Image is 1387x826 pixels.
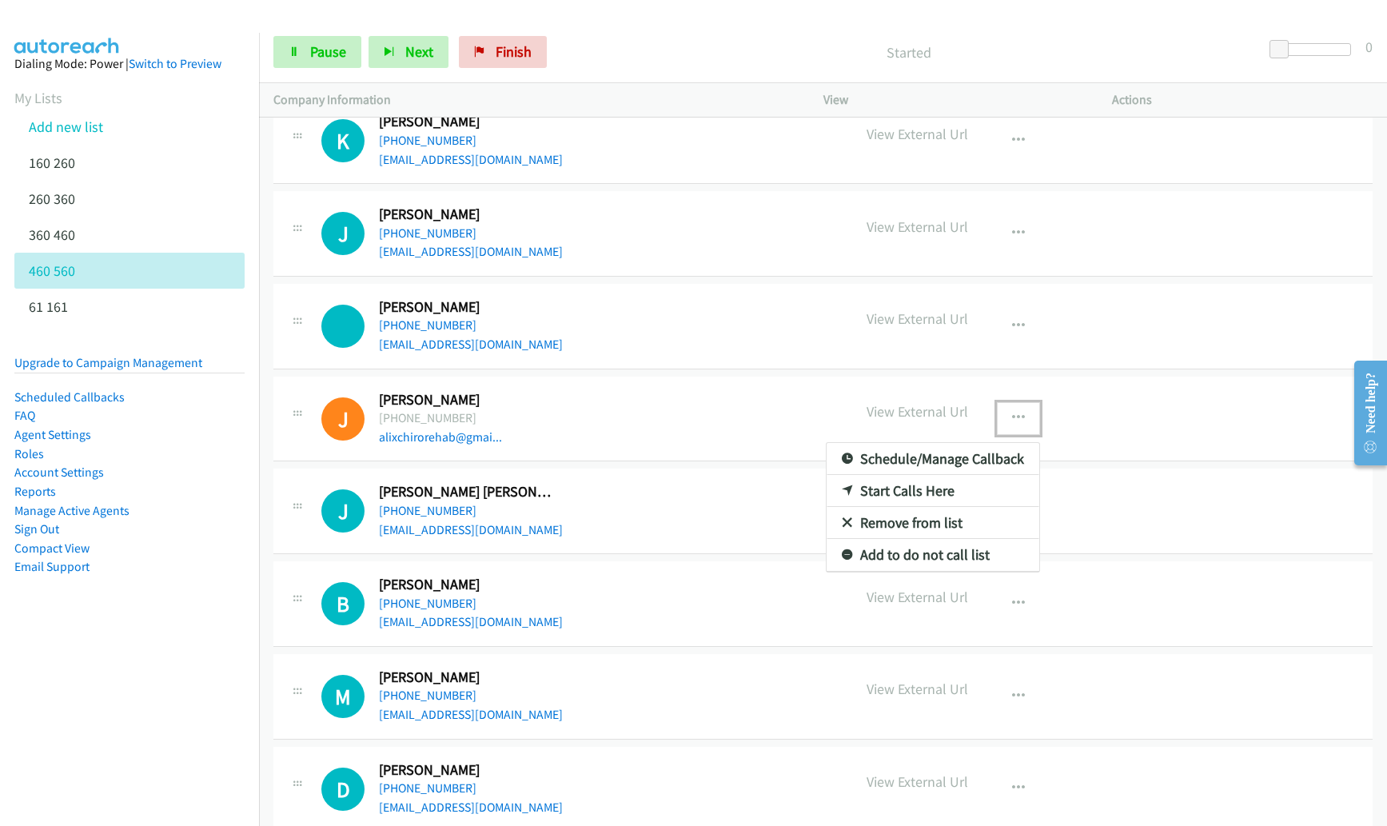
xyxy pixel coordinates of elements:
div: The call is yet to be attempted [321,768,365,811]
a: Add to do not call list [827,539,1039,571]
a: 61 161 [29,297,68,316]
a: 460 560 [29,261,75,280]
h1: D [321,768,365,811]
a: Start Calls Here [827,475,1039,507]
a: Agent Settings [14,427,91,442]
a: Add new list [29,118,103,136]
div: The call is yet to be attempted [321,582,365,625]
a: Manage Active Agents [14,503,130,518]
a: 360 460 [29,225,75,244]
a: Email Support [14,559,90,574]
a: Sign Out [14,521,59,537]
a: Remove from list [827,507,1039,539]
a: Account Settings [14,465,104,480]
a: FAQ [14,408,35,423]
a: Compact View [14,541,90,556]
a: My Lists [14,89,62,107]
a: Reports [14,484,56,499]
div: Dialing Mode: Power | [14,54,245,74]
a: Roles [14,446,44,461]
a: Scheduled Callbacks [14,389,125,405]
iframe: Resource Center [1341,349,1387,477]
a: Upgrade to Campaign Management [14,355,202,370]
h1: B [321,582,365,625]
a: 160 260 [29,154,75,172]
a: 260 360 [29,190,75,208]
h1: M [321,675,365,718]
h1: J [321,489,365,533]
a: Schedule/Manage Callback [827,443,1039,475]
div: The call is yet to be attempted [321,489,365,533]
a: Switch to Preview [129,56,221,71]
div: The call is yet to be attempted [321,675,365,718]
